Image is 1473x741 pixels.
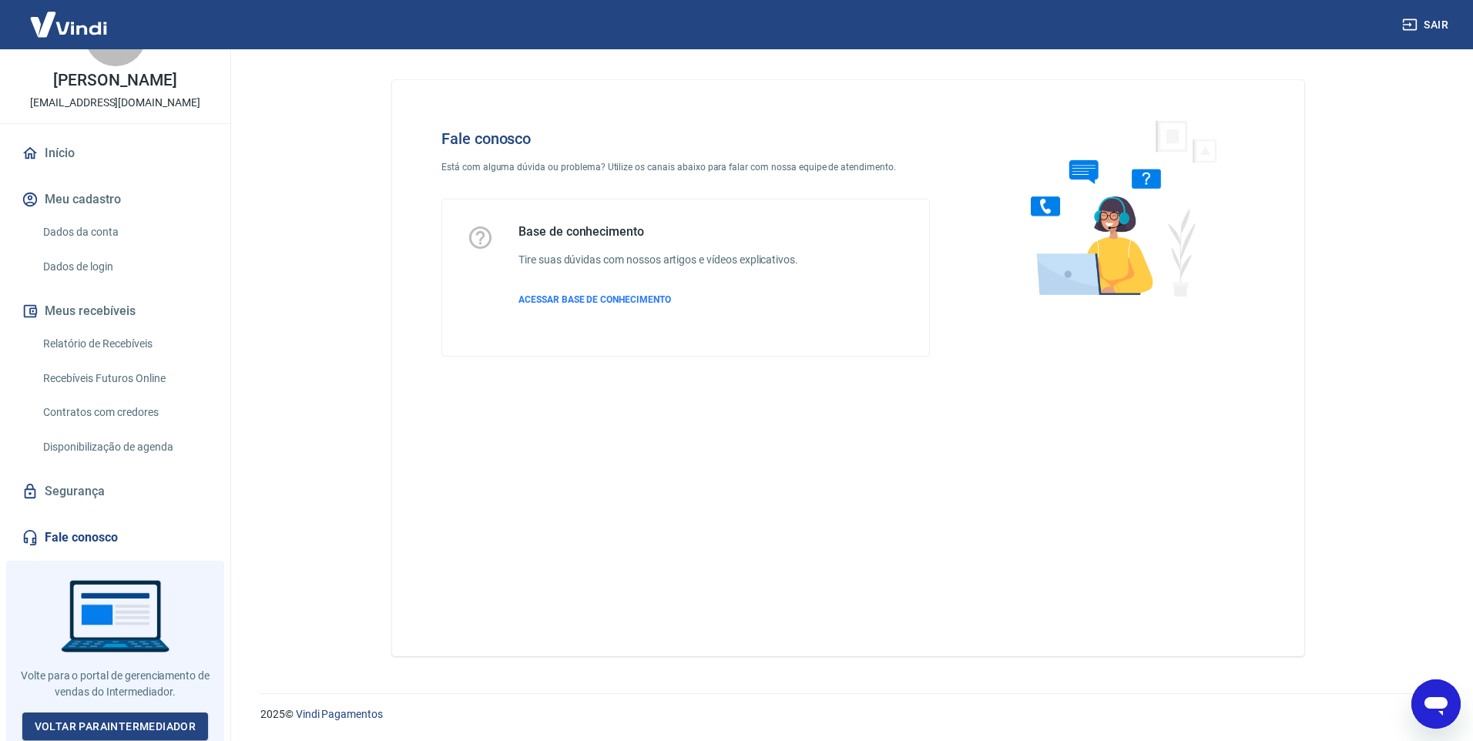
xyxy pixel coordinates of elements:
a: Disponibilização de agenda [37,431,212,463]
h4: Fale conosco [441,129,930,148]
span: ACESSAR BASE DE CONHECIMENTO [518,294,671,305]
p: [EMAIL_ADDRESS][DOMAIN_NAME] [30,95,200,111]
a: Contratos com credores [37,397,212,428]
a: ACESSAR BASE DE CONHECIMENTO [518,293,798,307]
a: Voltar paraIntermediador [22,712,209,741]
button: Meu cadastro [18,183,212,216]
a: Dados de login [37,251,212,283]
button: Sair [1399,11,1455,39]
h6: Tire suas dúvidas com nossos artigos e vídeos explicativos. [518,252,798,268]
iframe: Botão para abrir a janela de mensagens, conversa em andamento [1411,679,1461,729]
a: Vindi Pagamentos [296,708,383,720]
p: [PERSON_NAME] [53,72,176,89]
a: Recebíveis Futuros Online [37,363,212,394]
h5: Base de conhecimento [518,224,798,240]
a: Início [18,136,212,170]
a: Fale conosco [18,521,212,555]
img: Fale conosco [1000,105,1234,310]
a: Segurança [18,474,212,508]
p: Está com alguma dúvida ou problema? Utilize os canais abaixo para falar com nossa equipe de atend... [441,160,930,174]
p: 2025 © [260,706,1436,723]
a: Dados da conta [37,216,212,248]
button: Meus recebíveis [18,294,212,328]
img: Vindi [18,1,119,48]
a: Relatório de Recebíveis [37,328,212,360]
